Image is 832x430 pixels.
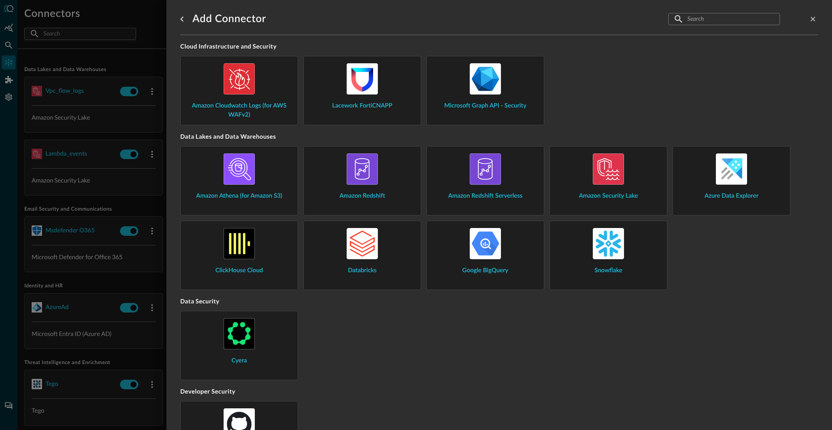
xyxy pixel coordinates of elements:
[224,63,255,94] img: AWSCloudWatchLogs.svg
[231,356,247,365] span: Cyera
[224,318,255,349] img: Cyera.svg
[687,11,760,27] input: Search
[339,192,385,201] span: Amazon Redshift
[347,153,378,185] img: AWSRedshift.svg
[593,153,624,185] img: AWSSecurityLake.svg
[716,153,747,185] img: AzureDataExplorer.svg
[470,63,501,94] img: MicrosoftGraph.svg
[470,153,501,185] img: AWSRedshift.svg
[347,63,378,94] img: LaceworkFortiCnapp.svg
[224,228,255,259] img: ClickHouse.svg
[347,228,378,259] img: Databricks.svg
[448,192,522,201] span: Amazon Redshift Serverless
[595,266,622,275] span: Snowflake
[196,192,283,201] span: Amazon Athena (for Amazon S3)
[192,12,266,26] h1: Add Connector
[579,192,638,201] span: Amazon Security Lake
[705,192,759,201] span: Azure Data Explorer
[180,42,818,56] h5: Cloud Infrastructure and Security
[180,132,818,146] h5: Data Lakes and Data Warehouses
[180,387,818,401] h5: Developer Security
[224,153,255,185] img: AWSAthena.svg
[188,101,291,120] span: Amazon Cloudwatch Logs (for AWS WAFv2)
[175,12,189,26] button: go back
[180,297,818,311] h5: Data Security
[332,101,393,111] span: Lacework FortiCNAPP
[444,101,526,111] span: Microsoft Graph API - Security
[215,266,263,275] span: ClickHouse Cloud
[808,14,818,24] button: close-drawer
[462,266,508,275] span: Google BigQuery
[470,228,501,259] img: GoogleBigQuery.svg
[348,266,377,275] span: Databricks
[593,228,624,259] img: Snowflake.svg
